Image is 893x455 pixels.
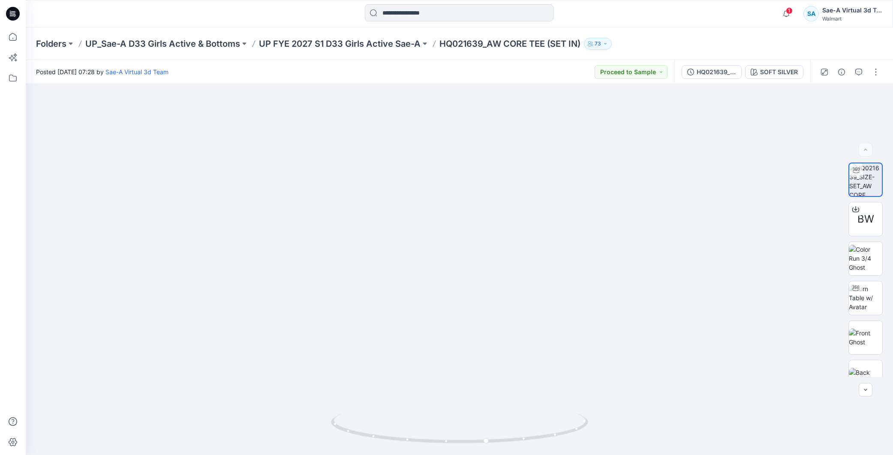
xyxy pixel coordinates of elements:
img: Back Ghost [849,368,882,386]
div: SOFT SILVER [760,67,798,77]
img: Color Run 3/4 Ghost [849,245,882,272]
div: SA [803,6,819,21]
div: Walmart [822,15,882,22]
a: Sae-A Virtual 3d Team [105,68,168,75]
p: 73 [595,39,601,48]
div: HQ021639_SIZE-SET [697,67,736,77]
button: HQ021639_SIZE-SET [682,65,742,79]
button: Details [835,65,848,79]
img: HQ021639_SIZE-SET_AW CORE TEE_SAEA 081425 [849,163,882,196]
button: 73 [584,38,612,50]
a: UP FYE 2027 S1 D33 Girls Active Sae-A [259,38,421,50]
span: BW [857,211,874,227]
span: Posted [DATE] 07:28 by [36,67,168,76]
span: 1 [786,7,793,14]
a: Folders [36,38,66,50]
a: UP_Sae-A D33 Girls Active & Bottoms [85,38,240,50]
div: Sae-A Virtual 3d Team [822,5,882,15]
p: HQ021639_AW CORE TEE (SET IN) [439,38,580,50]
img: Front Ghost [849,328,882,347]
img: Turn Table w/ Avatar [849,284,882,311]
button: SOFT SILVER [745,65,803,79]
